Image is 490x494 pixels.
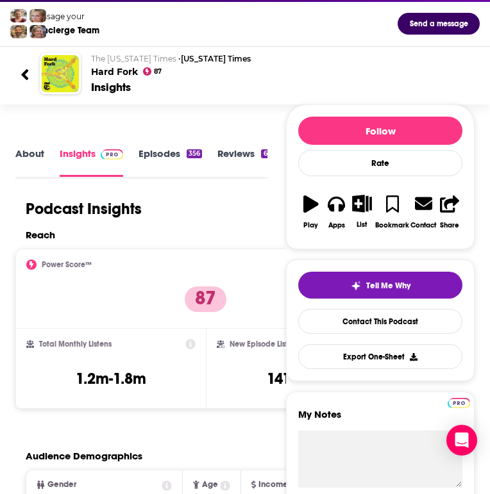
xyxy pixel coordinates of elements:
[31,25,99,36] div: Concierge Team
[350,186,375,236] button: List
[230,340,300,349] h2: New Episode Listens
[298,150,462,176] div: Rate
[187,149,202,158] div: 356
[298,272,462,299] button: tell me why sparkleTell Me Why
[258,481,288,489] span: Income
[42,55,79,92] img: Hard Fork
[375,186,410,237] button: Bookmark
[26,229,55,241] h2: Reach
[76,369,146,388] h3: 1.2m-1.8m
[448,398,470,408] img: Podchaser Pro
[30,25,46,38] img: Barbara Profile
[91,54,469,78] h2: Hard Fork
[410,186,437,237] a: Contact
[298,344,462,369] button: Export One-Sheet
[410,220,436,229] div: Contact
[185,286,226,312] p: 87
[328,221,345,229] div: Apps
[217,147,269,176] a: Reviews6
[437,186,462,237] button: Share
[91,54,176,63] span: The [US_STATE] Times
[448,396,470,408] a: Pro website
[139,147,202,176] a: Episodes356
[181,54,251,63] a: [US_STATE] Times
[357,220,367,229] div: List
[26,450,142,462] h2: Audience Demographics
[178,54,251,63] span: •
[366,281,410,291] span: Tell Me Why
[298,117,462,145] button: Follow
[39,340,112,349] h2: Total Monthly Listens
[440,221,459,229] div: Share
[60,147,123,176] a: InsightsPodchaser Pro
[202,481,218,489] span: Age
[26,199,142,218] h1: Podcast Insights
[298,186,324,237] button: Play
[154,69,162,74] span: 87
[375,221,409,229] div: Bookmark
[47,481,76,489] span: Gender
[267,369,335,388] h3: 141k-209k
[10,25,27,38] img: Jon Profile
[30,9,46,22] img: Jules Profile
[298,309,462,334] a: Contact This Podcast
[101,149,123,160] img: Podchaser Pro
[446,425,477,456] div: Open Intercom Messenger
[351,281,361,291] img: tell me why sparkle
[15,147,44,176] a: About
[298,408,462,431] label: My Notes
[91,80,131,94] div: Insights
[324,186,350,237] button: Apps
[42,260,92,269] h2: Power Score™
[31,12,99,21] div: Message your
[261,149,269,158] div: 6
[398,13,480,35] button: Send a message
[10,9,27,22] img: Sydney Profile
[303,221,318,229] div: Play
